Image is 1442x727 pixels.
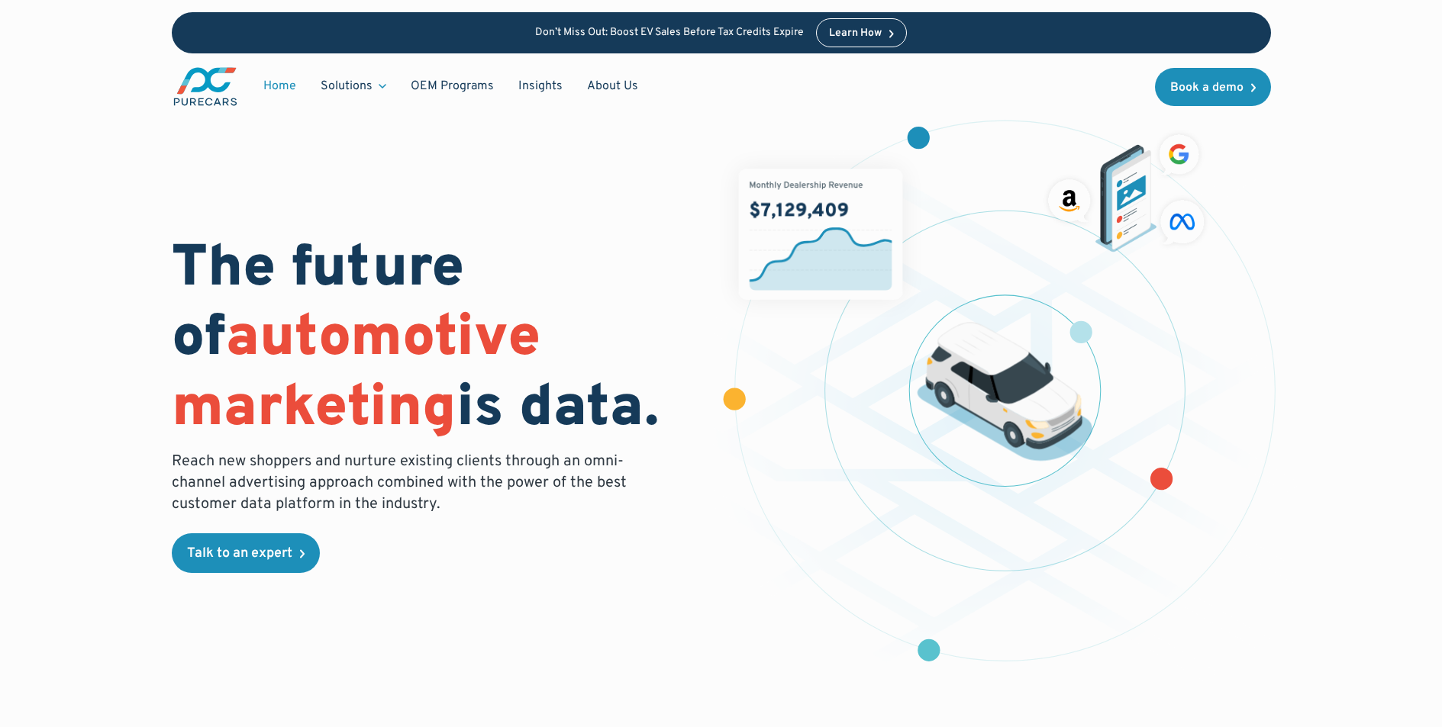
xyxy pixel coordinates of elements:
[172,303,540,446] span: automotive marketing
[1043,129,1211,253] img: ads on social media and advertising partners
[172,66,239,108] img: purecars logo
[398,72,506,101] a: OEM Programs
[535,27,804,40] p: Don’t Miss Out: Boost EV Sales Before Tax Credits Expire
[917,323,1092,462] img: illustration of a vehicle
[506,72,575,101] a: Insights
[738,169,902,300] img: chart showing monthly dealership revenue of $7m
[308,72,398,101] div: Solutions
[172,66,239,108] a: main
[172,533,320,573] a: Talk to an expert
[172,236,703,445] h1: The future of is data.
[1170,82,1244,94] div: Book a demo
[575,72,650,101] a: About Us
[829,28,882,39] div: Learn How
[251,72,308,101] a: Home
[187,547,292,561] div: Talk to an expert
[172,451,636,515] p: Reach new shoppers and nurture existing clients through an omni-channel advertising approach comb...
[816,18,907,47] a: Learn How
[1155,68,1271,106] a: Book a demo
[321,78,373,95] div: Solutions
